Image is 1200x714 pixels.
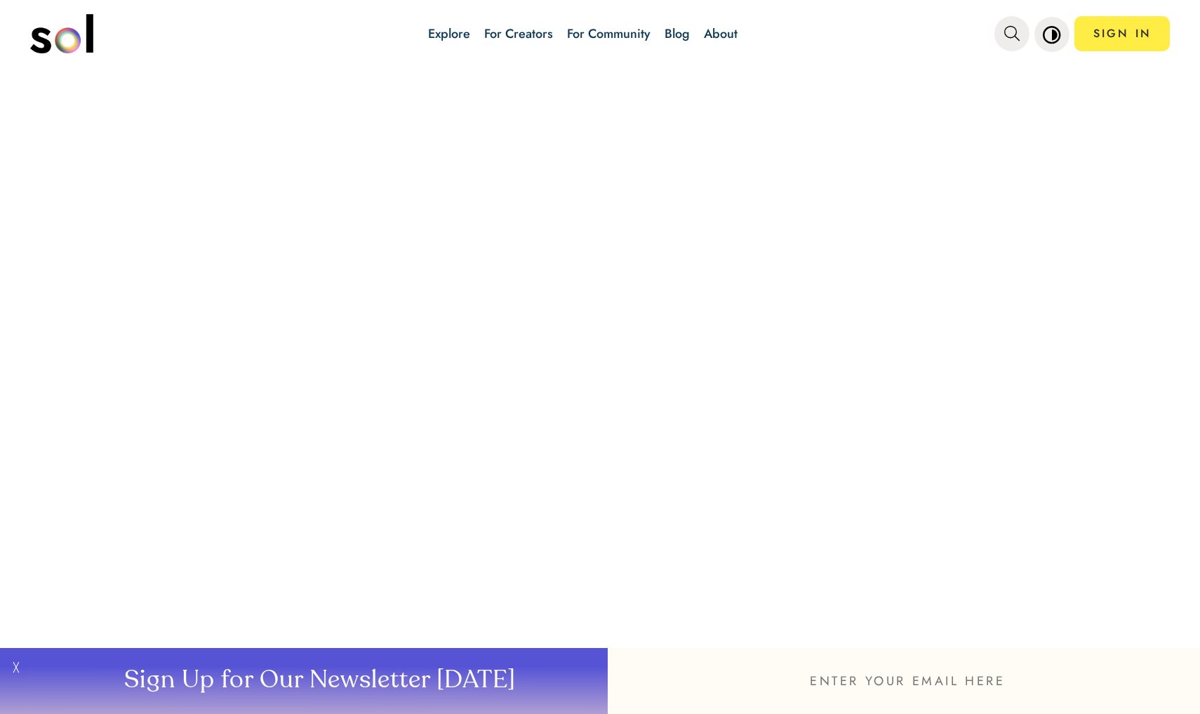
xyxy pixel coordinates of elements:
img: logo [30,14,93,53]
a: For Community [567,25,651,43]
a: For Creators [484,25,553,43]
a: Explore [428,25,470,43]
a: Blog [665,25,690,43]
a: SIGN IN [1074,16,1170,51]
a: About [704,25,738,43]
nav: main navigation [30,9,1171,58]
input: ENTER YOUR EMAIL HERE [608,648,1200,714]
button: Sign Up for Our Newsletter [DATE] [28,648,608,714]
